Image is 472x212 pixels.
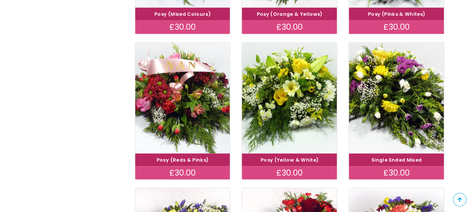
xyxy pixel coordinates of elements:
div: £30.00 [135,20,230,34]
div: £30.00 [135,166,230,180]
img: Posy (Yellow & White) [242,42,337,153]
a: Posy (Orange & Yellows) [256,11,322,17]
a: Posy (Mixed Colours) [154,11,211,17]
a: Posy (Yellow & White) [261,157,318,163]
a: Posy (Reds & Pinks) [157,157,209,163]
div: £30.00 [242,166,337,180]
img: Single Ended Mixed [349,42,444,153]
div: £30.00 [349,20,444,34]
a: Single Ended Mixed [371,157,422,163]
img: Posy (Reds & Pinks) [135,42,230,153]
div: £30.00 [242,20,337,34]
a: Posy (Pinks & Whites) [368,11,425,17]
div: £30.00 [349,166,444,180]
